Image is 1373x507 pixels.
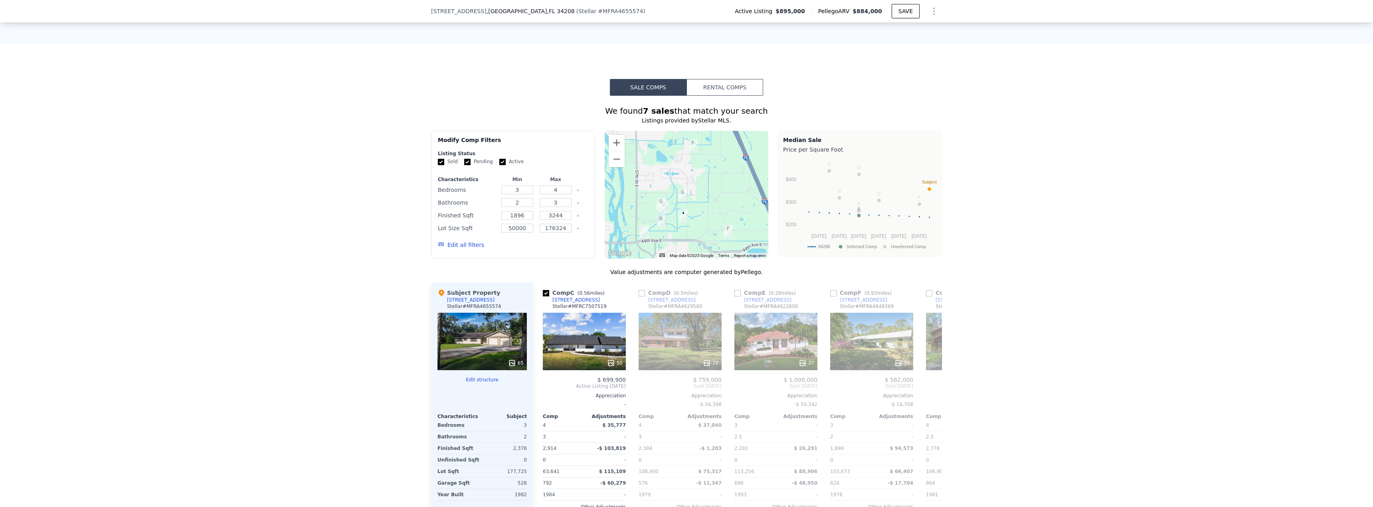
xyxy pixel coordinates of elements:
span: $ 88,906 [794,469,817,474]
div: 2 [484,431,527,442]
div: 2 [830,431,870,442]
div: Comp G [926,289,991,297]
div: 2.5 [734,431,774,442]
div: - [873,489,913,500]
div: - [586,489,626,500]
a: Open this area in Google Maps (opens a new window) [607,248,633,258]
a: [STREET_ADDRESS] [830,297,887,303]
div: Max [538,176,573,183]
div: 1978 [830,489,870,500]
div: Lot Size Sqft [438,223,497,234]
div: 1981 [926,489,966,500]
div: Garage Sqft [437,477,481,489]
div: Median Sale [783,136,937,144]
span: 108,900 [639,469,659,474]
div: Comp F [830,289,895,297]
span: 4 [543,422,546,428]
div: - [682,454,722,466]
a: [STREET_ADDRESS] [543,297,600,303]
div: - [873,454,913,466]
span: 576 [639,480,648,486]
div: [STREET_ADDRESS] [744,297,791,303]
div: Price per Square Foot [783,144,937,155]
div: [STREET_ADDRESS] [840,297,887,303]
div: Subject [482,413,527,420]
span: 0 [926,457,929,463]
div: Comp [734,413,776,420]
div: Modify Comp Filters [438,136,588,150]
div: Finished Sqft [438,210,497,221]
div: 3604 62nd St E [659,200,668,214]
div: Value adjustments are computer generated by Pellego . [431,268,942,276]
div: - [778,489,817,500]
div: 0 [484,454,527,466]
button: Rental Comps [686,79,763,96]
button: Sale Comps [610,79,686,96]
div: 7006 41st Ave E [724,225,732,238]
div: [STREET_ADDRESS] [552,297,600,303]
div: - [778,454,817,466]
span: 2,776 [926,446,940,451]
div: Listings provided by Stellar MLS . [431,116,942,124]
div: Bedrooms [437,420,481,431]
div: Stellar # MFRA4655574 [447,303,501,310]
text: Unselected Comp [891,244,926,249]
span: -$ 16,708 [890,402,913,407]
span: Map data ©2025 Google [670,253,713,258]
button: Zoom out [609,151,625,167]
button: Clear [576,201,580,205]
text: $300 [786,199,797,205]
div: A chart. [783,155,937,255]
div: Min [500,176,535,183]
div: 3914 62nd St E [657,215,665,228]
text: $200 [786,222,797,227]
div: 3314 65th St E [678,188,687,202]
div: 72 [703,359,718,367]
button: SAVE [892,4,920,18]
span: Sold [DATE] [830,383,913,389]
text: C [828,162,831,166]
span: 108,900 [926,469,946,474]
span: 0 [734,457,738,463]
input: Pending [464,159,471,165]
span: $884,000 [853,8,882,14]
span: 113,256 [734,469,754,474]
div: 35 [894,359,910,367]
div: Comp [830,413,872,420]
div: Unfinished Sqft [437,454,481,466]
button: Clear [576,227,580,230]
a: Report a map error [734,253,766,258]
button: Keyboard shortcuts [659,253,665,257]
input: Sold [438,159,444,165]
div: Adjustments [680,413,722,420]
div: 177,725 [484,466,527,477]
text: Selected Comp [847,244,877,249]
span: $ 1,000,000 [783,377,817,383]
span: 624 [830,480,839,486]
span: 4 [926,422,929,428]
div: 37 [799,359,814,367]
div: - [873,420,913,431]
div: Stellar # MFRC7507519 [552,303,607,310]
div: - [586,431,626,442]
div: - [543,399,626,410]
span: Pellego ARV [818,7,853,15]
div: Adjustments [584,413,626,420]
span: -$ 60,279 [600,480,626,486]
text: [DATE] [891,233,906,239]
div: Bathrooms [438,197,497,208]
span: 2,384 [639,446,652,451]
a: [STREET_ADDRESS] [926,297,983,303]
div: Stellar # MFRA4622600 [744,303,798,310]
span: 2,914 [543,446,556,451]
text: $400 [786,177,797,182]
button: Edit all filters [438,241,484,249]
text: [DATE] [912,233,927,239]
div: 50 [607,359,623,367]
text: 34208 [818,244,830,249]
div: Subject Property [437,289,500,297]
strong: 7 sales [643,106,675,116]
div: Comp D [639,289,701,297]
div: Appreciation [543,393,626,399]
span: $ 75,317 [698,469,722,474]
